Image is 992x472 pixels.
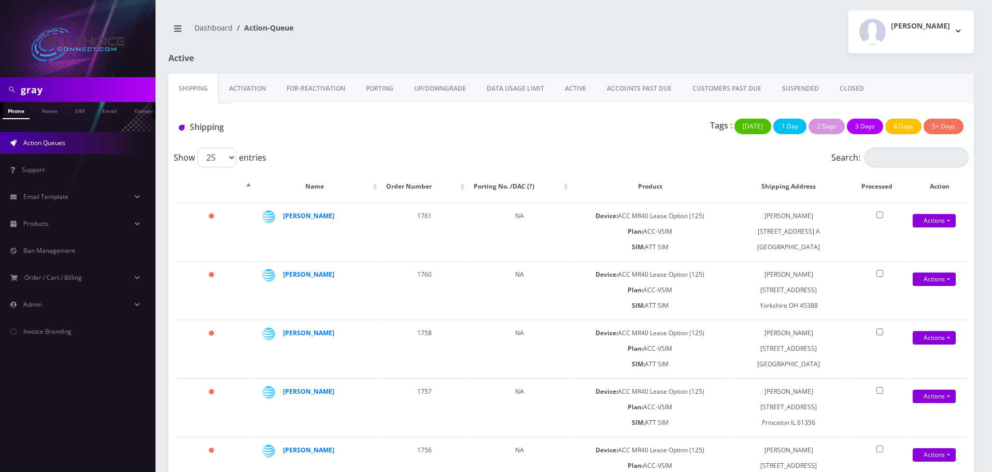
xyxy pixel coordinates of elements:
td: NA [469,378,571,436]
a: [PERSON_NAME] [283,446,334,454]
button: 5+ Days [924,119,963,134]
a: PORTING [356,74,404,104]
td: 1758 [381,320,467,377]
a: FOR-REActivation [276,74,356,104]
b: Plan: [628,403,643,411]
a: Actions [913,390,956,403]
b: Plan: [628,227,643,236]
li: Action-Queue [233,22,293,33]
b: Plan: [628,285,643,294]
td: 1761 [381,203,467,260]
input: Search: [865,148,969,167]
a: [PERSON_NAME] [283,211,334,220]
label: Search: [831,148,969,167]
td: ACC MR40 Lease Option (125) ACC-VSIM ATT SIM [572,320,729,377]
b: SIM: [632,301,645,310]
a: Company [129,102,164,118]
th: Product [572,171,729,202]
b: SIM: [632,242,645,251]
h1: Active [168,53,427,63]
b: Plan: [628,461,643,470]
b: SIM: [632,360,645,368]
b: Device: [596,387,618,396]
a: DATA USAGE LIMIT [476,74,555,104]
a: Email [97,102,122,118]
a: [PERSON_NAME] [283,328,334,337]
a: Actions [913,273,956,286]
td: NA [469,203,571,260]
b: Device: [596,328,618,337]
a: [PERSON_NAME] [283,387,334,396]
th: Name: activate to sort column ascending [254,171,380,202]
input: Search in Company [21,80,153,99]
a: ACTIVE [555,74,597,104]
a: CUSTOMERS PAST DUE [682,74,772,104]
a: Actions [913,331,956,345]
img: Shipping [179,125,185,131]
b: Device: [596,270,618,279]
td: [PERSON_NAME] [STREET_ADDRESS] A [GEOGRAPHIC_DATA] [730,203,848,260]
span: Action Queues [23,138,65,147]
td: ACC MR40 Lease Option (125) ACC-VSIM ATT SIM [572,261,729,319]
b: Device: [596,211,618,220]
th: Porting No. /DAC (?): activate to sort column ascending [469,171,571,202]
span: Support [22,165,45,174]
a: UP/DOWNGRADE [404,74,476,104]
a: Actions [913,448,956,462]
button: [PERSON_NAME] [848,10,974,53]
td: 1760 [381,261,467,319]
p: Tags : [710,119,732,132]
span: Products [23,219,49,228]
th: Action [911,171,968,202]
nav: breadcrumb [168,17,563,47]
span: Ban Management [23,246,75,255]
a: Dashboard [194,23,233,33]
select: Showentries [197,148,236,167]
b: Plan: [628,344,643,353]
th: Shipping Address [730,171,848,202]
span: Invoice Branding [23,327,72,336]
a: SUSPENDED [772,74,829,104]
button: 4 Days [885,119,922,134]
td: [PERSON_NAME] [STREET_ADDRESS] Yorkshire OH 45388 [730,261,848,319]
a: SIM [70,102,90,118]
td: NA [469,261,571,319]
td: ACC MR40 Lease Option (125) ACC-VSIM ATT SIM [572,378,729,436]
th: Processed: activate to sort column ascending [849,171,910,202]
h2: [PERSON_NAME] [891,22,950,31]
a: Phone [3,102,30,119]
td: [PERSON_NAME] [STREET_ADDRESS] [GEOGRAPHIC_DATA] [730,320,848,377]
td: NA [469,320,571,377]
td: 1757 [381,378,467,436]
a: Name [37,102,63,118]
button: [DATE] [734,119,771,134]
a: Activation [219,74,276,104]
th: Order Number: activate to sort column ascending [381,171,467,202]
a: CLOSED [829,74,874,104]
span: Email Template [23,192,68,201]
b: Device: [596,446,618,454]
label: Show entries [174,148,266,167]
button: 2 Days [809,119,845,134]
th: : activate to sort column descending [175,171,253,202]
img: All Choice Connect [31,28,124,62]
td: [PERSON_NAME] [STREET_ADDRESS] Princeton IL 61356 [730,378,848,436]
button: 1 Day [773,119,806,134]
button: 3 Days [847,119,883,134]
span: Order / Cart / Billing [24,273,82,282]
a: ACCOUNTS PAST DUE [597,74,682,104]
a: [PERSON_NAME] [283,270,334,279]
h1: Shipping [179,122,430,132]
a: Actions [913,214,956,227]
td: ACC MR40 Lease Option (125) ACC-VSIM ATT SIM [572,203,729,260]
b: SIM: [632,418,645,427]
span: Admin [23,300,42,309]
a: Shipping [168,74,219,104]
